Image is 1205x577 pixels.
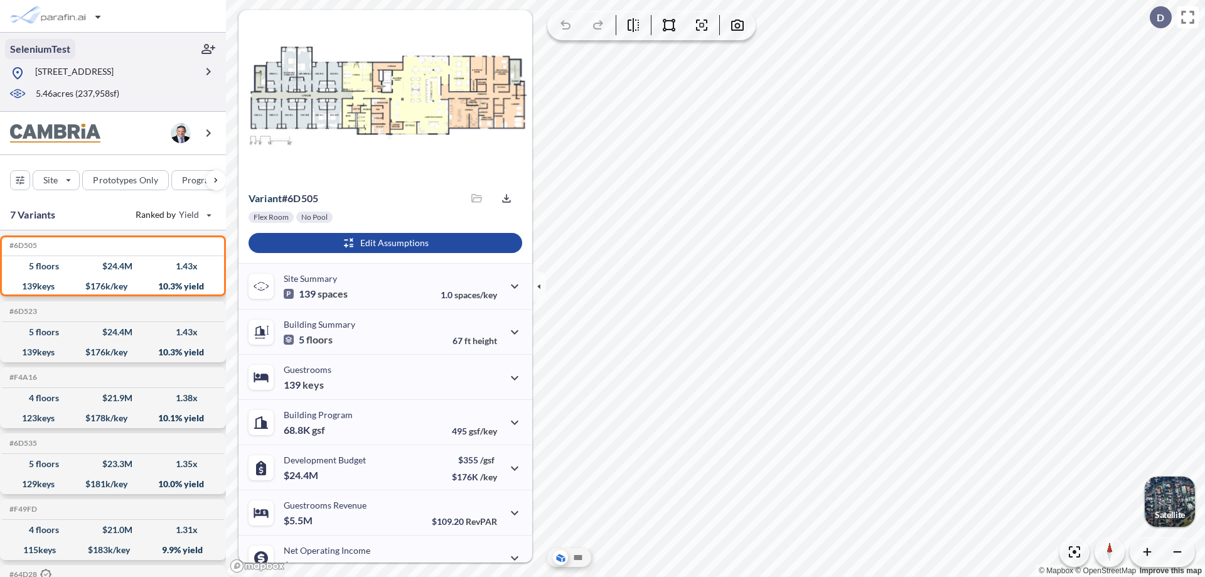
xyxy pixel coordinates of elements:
[301,212,328,222] p: No Pool
[284,273,337,284] p: Site Summary
[441,289,497,300] p: 1.0
[453,335,497,346] p: 67
[454,289,497,300] span: spaces/key
[93,174,158,186] p: Prototypes Only
[284,379,324,391] p: 139
[570,550,586,565] button: Site Plan
[33,170,80,190] button: Site
[179,208,200,221] span: Yield
[7,505,37,514] h5: Click to copy the code
[466,516,497,527] span: RevPAR
[7,241,37,250] h5: Click to copy the code
[284,424,325,436] p: 68.8K
[171,170,239,190] button: Program
[284,500,367,510] p: Guestrooms Revenue
[303,379,324,391] span: keys
[480,455,495,465] span: /gsf
[469,561,497,572] span: margin
[7,373,37,382] h5: Click to copy the code
[249,192,318,205] p: # 6d505
[254,212,289,222] p: Flex Room
[36,87,119,101] p: 5.46 acres ( 237,958 sf)
[306,333,333,346] span: floors
[360,237,429,249] p: Edit Assumptions
[1140,566,1202,575] a: Improve this map
[10,207,56,222] p: 7 Variants
[1075,566,1136,575] a: OpenStreetMap
[480,472,497,482] span: /key
[464,335,471,346] span: ft
[249,192,282,204] span: Variant
[7,439,37,448] h5: Click to copy the code
[1039,566,1073,575] a: Mapbox
[432,516,497,527] p: $109.20
[473,335,497,346] span: height
[284,288,348,300] p: 139
[452,455,497,465] p: $355
[284,409,353,420] p: Building Program
[284,455,366,465] p: Development Budget
[1157,12,1164,23] p: D
[318,288,348,300] span: spaces
[182,174,217,186] p: Program
[284,514,314,527] p: $5.5M
[35,65,114,81] p: [STREET_ADDRESS]
[284,559,314,572] p: $2.5M
[284,545,370,556] p: Net Operating Income
[1145,477,1195,527] img: Switcher Image
[249,233,522,253] button: Edit Assumptions
[452,426,497,436] p: 495
[284,364,331,375] p: Guestrooms
[444,561,497,572] p: 45.0%
[1145,477,1195,527] button: Switcher ImageSatellite
[1155,510,1185,520] p: Satellite
[82,170,169,190] button: Prototypes Only
[284,469,320,482] p: $24.4M
[171,123,191,143] img: user logo
[312,424,325,436] span: gsf
[284,319,355,330] p: Building Summary
[284,333,333,346] p: 5
[230,559,285,573] a: Mapbox homepage
[10,42,70,56] p: SeleniumTest
[469,426,497,436] span: gsf/key
[126,205,220,225] button: Ranked by Yield
[43,174,58,186] p: Site
[10,124,100,143] img: BrandImage
[7,307,37,316] h5: Click to copy the code
[553,550,568,565] button: Aerial View
[452,472,497,482] p: $176K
